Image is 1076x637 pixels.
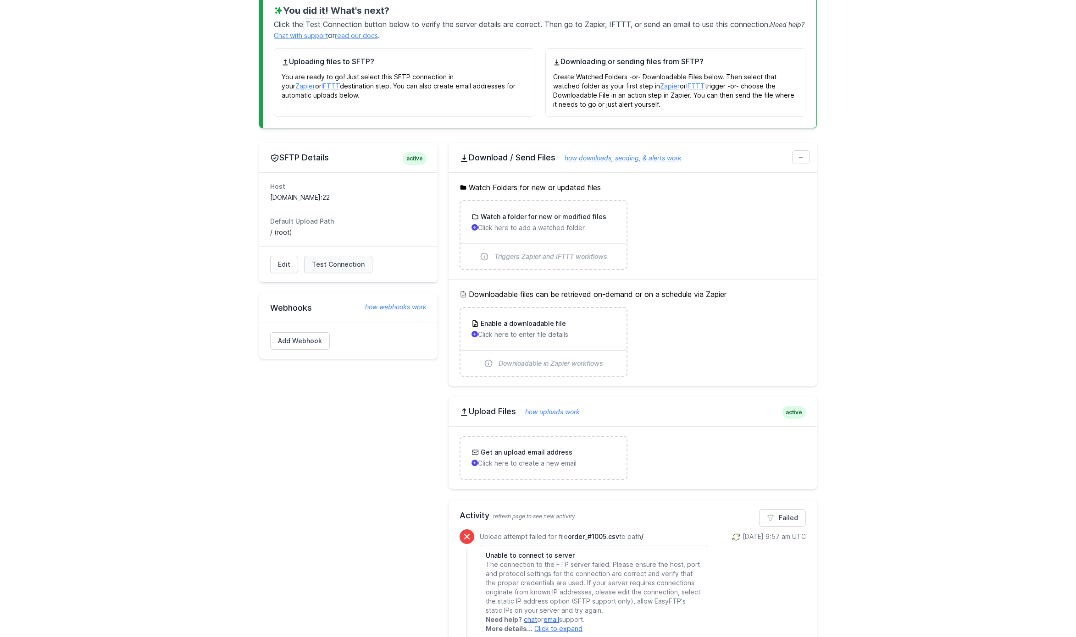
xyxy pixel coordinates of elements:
[499,359,603,368] span: Downloadable in Zapier workflows
[274,4,805,17] h3: You did it! What's next?
[312,260,365,269] span: Test Connection
[270,228,427,237] dd: / (root)
[479,212,606,221] h3: Watch a folder for new or modified files
[743,532,806,541] div: [DATE] 9:57 am UTC
[270,217,427,226] dt: Default Upload Path
[534,625,582,632] a: Click to expand
[486,615,702,624] p: or support.
[486,615,522,623] strong: Need help?
[486,625,532,632] strong: More details...
[274,32,328,39] a: Chat with support
[270,332,330,350] a: Add Webhook
[460,406,806,417] h2: Upload Files
[460,182,806,193] h5: Watch Folders for new or updated files
[460,289,806,300] h5: Downloadable files can be retrieved on-demand or on a schedule via Zapier
[274,17,805,41] p: Click the button below to verify the server details are correct. Then go to Zapier, IFTTT, or sen...
[479,448,572,457] h3: Get an upload email address
[493,513,575,520] span: refresh page to see new activity
[460,152,806,163] h2: Download / Send Files
[553,56,798,67] h4: Downloading or sending files from SFTP?
[270,256,298,273] a: Edit
[270,182,427,191] dt: Host
[356,302,427,312] a: how webhooks work
[270,302,427,313] h2: Webhooks
[303,18,364,30] span: Test Connection
[403,152,427,165] span: active
[641,533,643,540] span: /
[282,67,527,100] p: You are ready to go! Just select this SFTP connection in your or destination step. You can also c...
[568,533,619,540] span: order_#1005.csv
[282,56,527,67] h4: Uploading files to SFTP?
[335,32,378,39] a: read our docs
[471,330,615,339] p: Click here to enter file details
[460,509,806,522] h2: Activity
[759,509,806,527] a: Failed
[486,551,702,560] h6: Unable to connect to server
[553,67,798,109] p: Create Watched Folders -or- Downloadable Files below. Then select that watched folder as your fir...
[486,560,702,615] p: The connection to the FTP server failed. Please ensure the host, port and protocol settings for t...
[660,82,680,90] a: Zapier
[322,82,340,90] a: IFTTT
[471,223,615,232] p: Click here to add a watched folder
[270,152,427,163] h2: SFTP Details
[479,319,566,328] h3: Enable a downloadable file
[1030,591,1065,626] iframe: Drift Widget Chat Controller
[295,82,315,90] a: Zapier
[770,21,804,28] span: Need help?
[460,308,626,376] a: Enable a downloadable file Click here to enter file details Downloadable in Zapier workflows
[494,252,607,261] span: Triggers Zapier and IFTTT workflows
[304,256,372,273] a: Test Connection
[270,193,427,202] dd: [DOMAIN_NAME]:22
[524,615,537,623] a: chat
[516,408,580,416] a: how uploads work
[471,459,615,468] p: Click here to create a new email
[686,82,705,90] a: IFTTT
[460,201,626,269] a: Watch a folder for new or modified files Click here to add a watched folder Triggers Zapier and I...
[782,406,806,419] span: active
[480,532,708,541] p: Upload attempt failed for file to path
[544,615,559,623] a: email
[555,154,682,162] a: how downloads, sending, & alerts work
[460,437,626,479] a: Get an upload email address Click here to create a new email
